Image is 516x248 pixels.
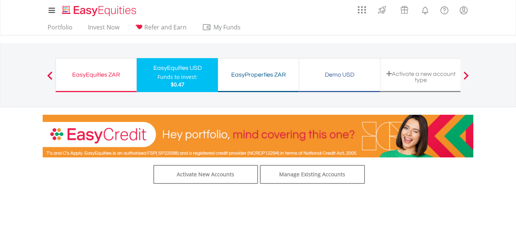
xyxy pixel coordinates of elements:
a: Notifications [416,2,435,17]
span: Refer and Earn [144,23,187,31]
a: AppsGrid [353,2,371,14]
div: Activate a new account type [385,71,457,83]
div: Demo USD [304,69,375,80]
span: $0.47 [171,81,184,88]
a: Home page [59,2,139,17]
img: vouchers-v2.svg [398,4,411,16]
img: EasyCredit Promotion Banner [43,115,473,157]
a: FAQ's and Support [435,2,454,17]
a: Portfolio [45,23,76,35]
a: Refer and Earn [132,23,190,35]
a: My Profile [454,2,473,18]
a: Activate New Accounts [153,165,258,184]
a: Manage Existing Accounts [260,165,365,184]
div: EasyEquities USD [141,63,213,73]
a: Invest Now [85,23,122,35]
a: Vouchers [393,2,416,16]
img: grid-menu-icon.svg [358,6,366,14]
div: EasyProperties ZAR [222,69,294,80]
span: My Funds [202,22,252,32]
img: EasyEquities_Logo.png [60,5,139,17]
div: Funds to invest: [158,73,198,81]
div: EasyEquities ZAR [60,69,132,80]
img: thrive-v2.svg [376,4,388,16]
